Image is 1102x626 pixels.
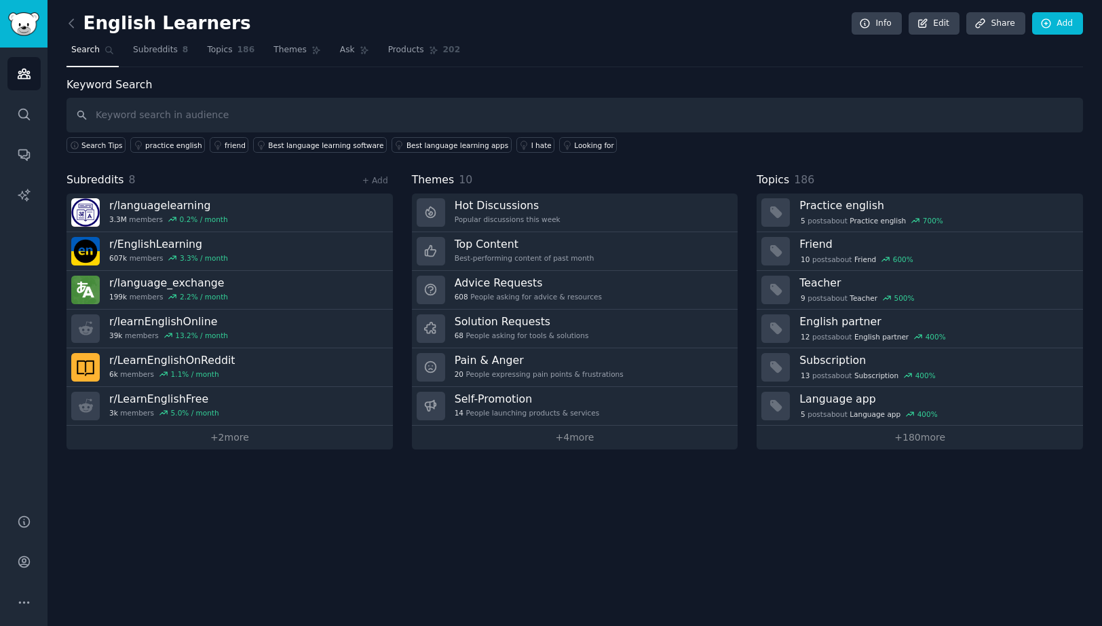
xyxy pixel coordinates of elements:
a: Practice english5postsaboutPractice english700% [757,194,1083,232]
span: 14 [455,408,463,418]
h3: Hot Discussions [455,198,560,213]
div: members [109,331,228,340]
a: practice english [130,137,205,153]
a: Add [1032,12,1083,35]
a: Ask [335,39,374,67]
a: friend [210,137,248,153]
span: Language app [850,409,900,419]
div: members [109,215,228,224]
div: post s about [799,331,947,343]
a: Share [966,12,1025,35]
span: 9 [801,293,805,303]
div: 1.1 % / month [171,369,219,379]
span: Products [388,44,424,56]
h3: r/ EnglishLearning [109,237,228,251]
span: 186 [237,44,255,56]
a: Top ContentBest-performing content of past month [412,232,738,271]
span: 13 [801,371,810,380]
button: Search Tips [66,137,126,153]
a: Products202 [383,39,465,67]
a: Self-Promotion14People launching products & services [412,387,738,426]
div: Looking for [574,141,614,150]
div: 500 % [894,293,914,303]
span: Themes [273,44,307,56]
h3: Self-Promotion [455,392,600,406]
div: practice english [145,141,202,150]
h3: Subscription [799,353,1073,367]
span: 607k [109,253,127,263]
span: Search [71,44,100,56]
a: Edit [909,12,959,35]
span: Friend [854,255,876,264]
span: Teacher [850,293,877,303]
div: People launching products & services [455,408,600,418]
div: People asking for tools & solutions [455,331,589,340]
img: languagelearning [71,198,100,227]
a: Search [66,39,119,67]
span: 5 [801,409,805,419]
div: Popular discussions this week [455,215,560,224]
a: Looking for [559,137,617,153]
div: post s about [799,292,915,304]
span: Subscription [854,371,898,380]
h3: Practice english [799,198,1073,213]
a: English partner12postsaboutEnglish partner400% [757,310,1083,348]
input: Keyword search in audience [66,98,1083,132]
span: Search Tips [81,141,123,150]
img: LearnEnglishOnReddit [71,353,100,382]
span: 12 [801,332,810,342]
span: 39k [109,331,122,340]
div: 400 % [917,409,938,419]
span: Topics [207,44,232,56]
span: 10 [801,255,810,264]
span: 5 [801,216,805,225]
a: Themes [269,39,326,67]
a: Pain & Anger20People expressing pain points & frustrations [412,348,738,387]
a: Subreddits8 [128,39,193,67]
div: Best-performing content of past month [455,253,594,263]
a: Info [852,12,902,35]
div: post s about [799,253,914,265]
h3: Top Content [455,237,594,251]
img: EnglishLearning [71,237,100,265]
a: r/EnglishLearning607kmembers3.3% / month [66,232,393,271]
a: I hate [516,137,555,153]
div: members [109,408,219,418]
img: GummySearch logo [8,12,39,36]
h3: Language app [799,392,1073,406]
a: r/languagelearning3.3Mmembers0.2% / month [66,194,393,232]
h3: Solution Requests [455,314,589,329]
span: Topics [757,172,789,189]
div: post s about [799,369,936,382]
img: language_exchange [71,276,100,304]
span: 186 [794,173,814,186]
a: Subscription13postsaboutSubscription400% [757,348,1083,387]
a: r/learnEnglishOnline39kmembers13.2% / month [66,310,393,348]
h2: English Learners [66,13,251,35]
a: Best language learning software [253,137,387,153]
span: 20 [455,369,463,379]
h3: Advice Requests [455,276,602,290]
div: People asking for advice & resources [455,292,602,301]
span: 3.3M [109,215,127,224]
h3: Friend [799,237,1073,251]
div: 400 % [915,371,936,380]
div: Best language learning apps [406,141,508,150]
a: +2more [66,426,393,449]
span: Subreddits [66,172,124,189]
div: People expressing pain points & frustrations [455,369,624,379]
a: +180more [757,426,1083,449]
span: 199k [109,292,127,301]
div: post s about [799,408,938,420]
h3: r/ LearnEnglishOnReddit [109,353,235,367]
a: Solution Requests68People asking for tools & solutions [412,310,738,348]
div: members [109,292,228,301]
div: post s about [799,215,944,227]
span: Themes [412,172,455,189]
span: English partner [854,332,909,342]
a: r/language_exchange199kmembers2.2% / month [66,271,393,310]
span: Practice english [850,216,906,225]
h3: Pain & Anger [455,353,624,367]
span: 6k [109,369,118,379]
span: 202 [443,44,461,56]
